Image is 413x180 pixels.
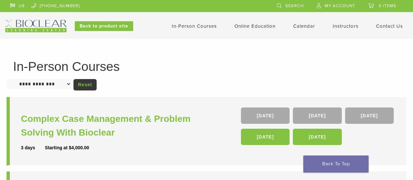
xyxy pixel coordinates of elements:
[241,107,290,124] a: [DATE]
[21,144,45,151] div: 3 days
[45,144,89,151] div: Starting at $4,000.00
[293,23,315,29] a: Calendar
[234,23,276,29] a: Online Education
[345,107,394,124] a: [DATE]
[285,3,304,8] span: Search
[241,107,395,148] div: , , , ,
[241,129,290,145] a: [DATE]
[333,23,358,29] a: Instructors
[172,23,217,29] a: In-Person Courses
[75,21,133,31] a: Back to product site
[293,107,342,124] a: [DATE]
[293,129,342,145] a: [DATE]
[303,155,369,172] a: Back To Top
[13,60,400,73] h1: In-Person Courses
[21,112,208,139] a: Complex Case Management & Problem Solving With Bioclear
[325,3,355,8] span: My Account
[376,23,403,29] a: Contact Us
[5,20,67,32] img: Bioclear
[73,79,97,90] a: Reset
[379,3,396,8] span: 0 items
